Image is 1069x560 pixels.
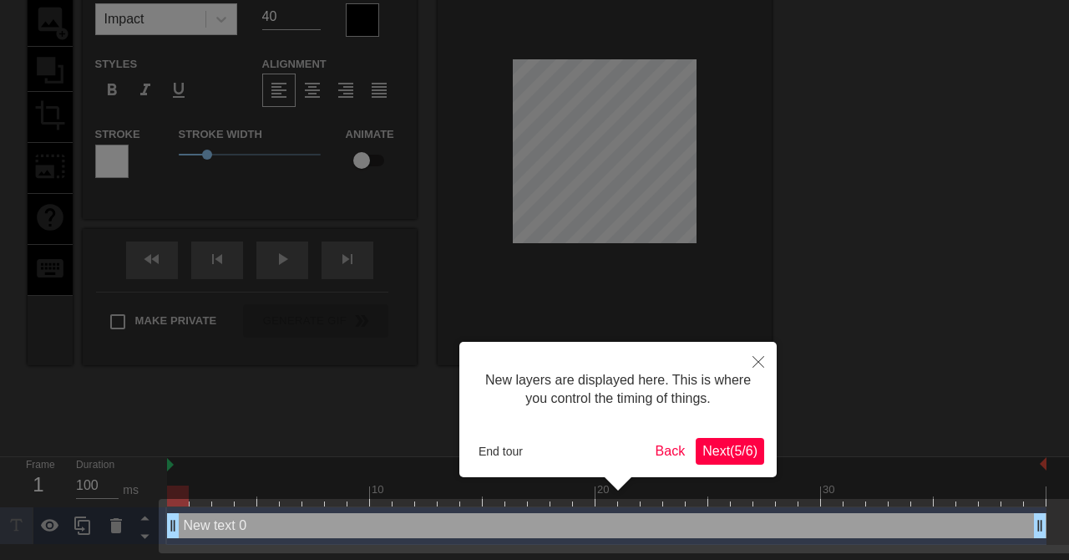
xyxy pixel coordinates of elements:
[696,438,764,465] button: Next
[649,438,692,465] button: Back
[702,444,757,458] span: Next ( 5 / 6 )
[472,439,529,464] button: End tour
[472,354,764,425] div: New layers are displayed here. This is where you control the timing of things.
[740,342,777,380] button: Close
